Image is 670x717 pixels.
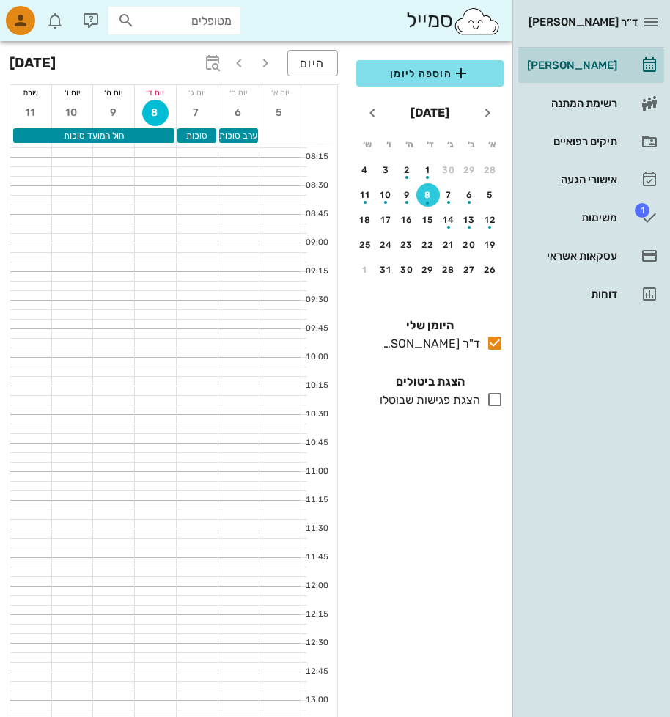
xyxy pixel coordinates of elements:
button: 4 [353,158,377,182]
div: 25 [353,240,377,250]
div: 1 [416,165,440,175]
div: 11 [353,190,377,200]
div: 09:30 [301,294,331,306]
div: 09:15 [301,265,331,278]
button: הוספה ליומן [356,60,504,87]
th: ב׳ [462,132,481,157]
div: 08:30 [301,180,331,192]
div: 28 [479,165,502,175]
div: 19 [479,240,502,250]
div: 12:45 [301,666,331,678]
a: רשימת המתנה [518,86,664,121]
button: 12 [479,208,502,232]
button: 30 [437,158,460,182]
span: היום [300,56,325,70]
div: יום ג׳ [177,85,218,100]
div: 2 [395,165,419,175]
div: 17 [375,215,398,225]
div: שבת [10,85,51,100]
div: סמייל [406,5,501,37]
button: 19 [479,233,502,257]
div: 27 [458,265,482,275]
div: 11:45 [301,551,331,564]
button: 5 [267,100,293,126]
div: יום ד׳ [135,85,176,100]
span: תג [635,203,649,218]
th: א׳ [483,132,502,157]
a: עסקאות אשראי [518,238,664,273]
div: 18 [353,215,377,225]
div: 23 [395,240,419,250]
div: יום ה׳ [93,85,134,100]
button: 30 [395,258,419,282]
div: 1 [353,265,377,275]
button: 8 [142,100,169,126]
div: 16 [395,215,419,225]
button: היום [287,50,338,76]
div: [PERSON_NAME] [524,59,617,71]
button: 22 [416,233,440,257]
div: 11:15 [301,494,331,507]
div: 30 [395,265,419,275]
th: ה׳ [400,132,419,157]
button: 11 [18,100,44,126]
div: 08:15 [301,151,331,163]
span: 11 [18,106,44,119]
span: 6 [225,106,251,119]
button: 10 [59,100,86,126]
button: 24 [375,233,398,257]
button: 23 [395,233,419,257]
div: 12:30 [301,637,331,650]
button: 18 [353,208,377,232]
button: 27 [458,258,482,282]
button: 5 [479,183,502,207]
div: 29 [416,265,440,275]
div: יום ו׳ [52,85,93,100]
div: יום ב׳ [218,85,259,100]
div: 11:30 [301,523,331,535]
span: ערב סוכות [219,130,257,141]
div: 12:00 [301,580,331,592]
div: 10:45 [301,437,331,449]
button: 10 [375,183,398,207]
button: 25 [353,233,377,257]
button: 6 [225,100,251,126]
button: 13 [458,208,482,232]
img: SmileCloud logo [453,7,501,36]
div: 10 [375,190,398,200]
a: אישורי הגעה [518,162,664,197]
div: 09:45 [301,323,331,335]
button: 1 [353,258,377,282]
a: תגמשימות [518,200,664,235]
div: 30 [437,165,460,175]
div: 8 [416,190,440,200]
span: 10 [59,106,86,119]
a: [PERSON_NAME] [518,48,664,83]
div: 26 [479,265,502,275]
button: 2 [395,158,419,182]
button: 7 [184,100,210,126]
span: חול המועד סוכות [64,130,124,141]
button: 6 [458,183,482,207]
th: ו׳ [378,132,397,157]
button: 14 [437,208,460,232]
button: 1 [416,158,440,182]
button: 29 [416,258,440,282]
button: 9 [100,100,127,126]
div: רשימת המתנה [524,98,617,109]
h3: [DATE] [10,50,56,79]
div: 08:45 [301,208,331,221]
div: 9 [395,190,419,200]
span: תג [43,9,52,18]
div: 7 [437,190,460,200]
div: 09:00 [301,237,331,249]
th: ד׳ [420,132,439,157]
div: 22 [416,240,440,250]
button: 11 [353,183,377,207]
div: ד"ר [PERSON_NAME] [377,335,480,353]
span: סוכות [186,130,207,141]
div: 11:00 [301,466,331,478]
button: חודש הבא [359,100,386,126]
div: 14 [437,215,460,225]
div: 15 [416,215,440,225]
